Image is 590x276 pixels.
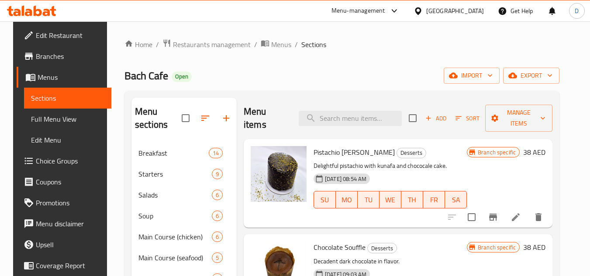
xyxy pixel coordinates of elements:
[314,160,467,171] p: Delightful pistachio with kunafa and chococale cake.
[380,191,401,208] button: WE
[138,148,209,158] span: Breakfast
[449,194,463,206] span: SA
[401,191,423,208] button: TH
[444,68,500,84] button: import
[17,192,112,213] a: Promotions
[36,198,105,208] span: Promotions
[138,169,212,179] span: Starters
[397,148,426,158] span: Desserts
[173,39,251,50] span: Restaurants management
[131,143,237,164] div: Breakfast14
[321,175,370,183] span: [DATE] 08:54 AM
[124,39,559,50] nav: breadcrumb
[251,146,307,202] img: Pistachio Kunafa Cake
[474,243,519,252] span: Branch specific
[485,105,552,132] button: Manage items
[156,39,159,50] li: /
[339,194,354,206] span: MO
[397,148,426,158] div: Desserts
[138,190,212,200] span: Salads
[131,184,237,205] div: Salads6
[492,107,545,129] span: Manage items
[317,194,332,206] span: SU
[131,164,237,184] div: Starters9
[131,226,237,247] div: Main Course (chicken)6
[301,39,326,50] span: Sections
[209,148,223,158] div: items
[212,169,223,179] div: items
[17,150,112,171] a: Choice Groups
[445,191,467,208] button: SA
[314,241,366,254] span: Chocolate Souffle
[24,109,112,129] a: Full Menu View
[422,112,450,125] button: Add
[358,191,380,208] button: TU
[212,252,223,263] div: items
[453,112,482,125] button: Sort
[575,6,579,16] span: D
[17,46,112,67] a: Branches
[261,39,291,50] a: Menus
[314,146,395,159] span: Pistachio [PERSON_NAME]
[124,39,152,50] a: Home
[124,66,168,85] span: Bach Cafe
[450,112,485,125] span: Sort items
[36,239,105,250] span: Upsell
[451,70,493,81] span: import
[131,205,237,226] div: Soup6
[314,191,336,208] button: SU
[510,70,552,81] span: export
[212,211,223,221] div: items
[423,191,445,208] button: FR
[17,25,112,46] a: Edit Restaurant
[36,30,105,41] span: Edit Restaurant
[212,191,222,199] span: 6
[299,111,402,126] input: search
[528,207,549,228] button: delete
[131,247,237,268] div: Main Course (seafood)5
[361,194,376,206] span: TU
[24,88,112,109] a: Sections
[138,232,212,242] span: Main Course (chicken)
[212,233,222,241] span: 6
[336,191,358,208] button: MO
[36,51,105,61] span: Branches
[138,252,212,263] div: Main Course (seafood)
[427,194,442,206] span: FR
[212,212,222,220] span: 6
[483,207,504,228] button: Branch-specific-item
[367,243,397,253] div: Desserts
[383,194,398,206] span: WE
[462,208,481,226] span: Select to update
[17,234,112,255] a: Upsell
[426,6,484,16] div: [GEOGRAPHIC_DATA]
[424,113,448,123] span: Add
[135,105,182,131] h2: Menu sections
[17,171,112,192] a: Coupons
[212,232,223,242] div: items
[503,68,559,84] button: export
[212,254,222,262] span: 5
[295,39,298,50] li: /
[254,39,257,50] li: /
[523,146,545,158] h6: 38 AED
[314,256,467,267] p: Decadent dark chocolate in flavor.
[31,93,105,103] span: Sections
[17,213,112,234] a: Menu disclaimer
[24,129,112,150] a: Edit Menu
[474,148,519,157] span: Branch specific
[162,39,251,50] a: Restaurants management
[36,218,105,229] span: Menu disclaimer
[405,194,420,206] span: TH
[138,211,212,221] span: Soup
[17,67,112,88] a: Menus
[31,114,105,124] span: Full Menu View
[172,73,192,80] span: Open
[17,255,112,276] a: Coverage Report
[212,170,222,178] span: 9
